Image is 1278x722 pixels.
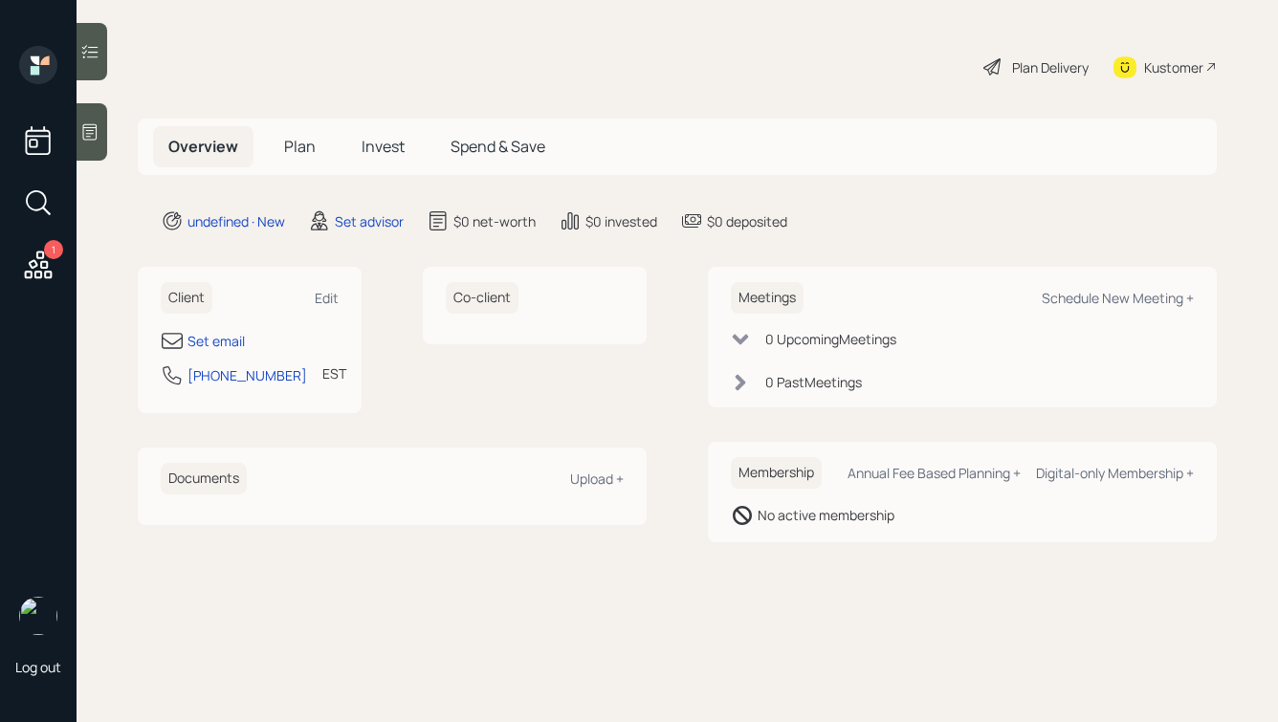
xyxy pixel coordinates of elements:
[765,329,896,349] div: 0 Upcoming Meeting s
[1012,57,1089,77] div: Plan Delivery
[585,211,657,231] div: $0 invested
[451,136,545,157] span: Spend & Save
[161,282,212,314] h6: Client
[707,211,787,231] div: $0 deposited
[453,211,536,231] div: $0 net-worth
[1036,464,1194,482] div: Digital-only Membership +
[731,457,822,489] h6: Membership
[44,240,63,259] div: 1
[187,365,307,385] div: [PHONE_NUMBER]
[335,211,404,231] div: Set advisor
[758,505,894,525] div: No active membership
[362,136,405,157] span: Invest
[322,363,346,383] div: EST
[446,282,518,314] h6: Co-client
[168,136,238,157] span: Overview
[161,463,247,494] h6: Documents
[315,289,339,307] div: Edit
[731,282,804,314] h6: Meetings
[15,658,61,676] div: Log out
[284,136,316,157] span: Plan
[187,331,245,351] div: Set email
[765,372,862,392] div: 0 Past Meeting s
[570,470,624,488] div: Upload +
[1144,57,1203,77] div: Kustomer
[1042,289,1194,307] div: Schedule New Meeting +
[848,464,1021,482] div: Annual Fee Based Planning +
[19,597,57,635] img: hunter_neumayer.jpg
[187,211,285,231] div: undefined · New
